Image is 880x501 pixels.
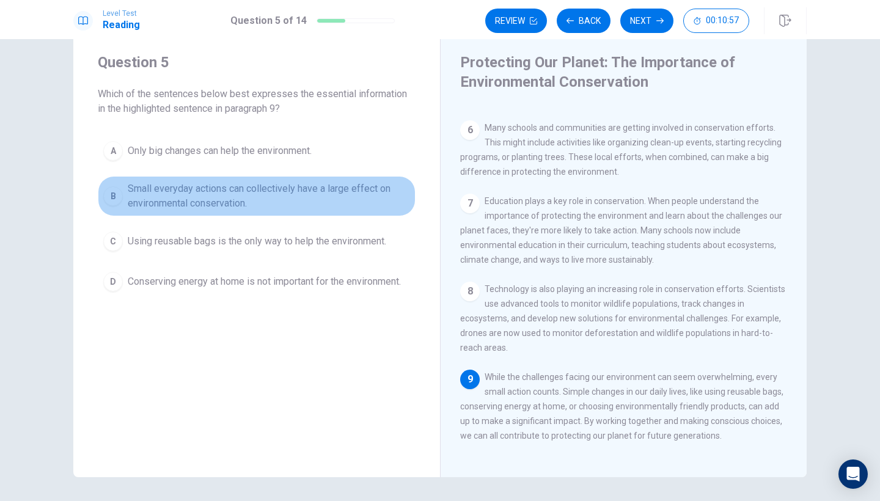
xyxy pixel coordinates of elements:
div: Open Intercom Messenger [838,459,868,489]
span: 00:10:57 [706,16,739,26]
span: Small everyday actions can collectively have a large effect on environmental conservation. [128,181,410,211]
span: Which of the sentences below best expresses the essential information in the highlighted sentence... [98,87,416,116]
span: While the challenges facing our environment can seem overwhelming, every small action counts. Sim... [460,372,783,441]
button: 00:10:57 [683,9,749,33]
button: Review [485,9,547,33]
span: Level Test [103,9,140,18]
h4: Protecting Our Planet: The Importance of Environmental Conservation [460,53,784,92]
button: Back [557,9,610,33]
div: 8 [460,282,480,301]
span: Using reusable bags is the only way to help the environment. [128,234,386,249]
button: CUsing reusable bags is the only way to help the environment. [98,226,416,257]
button: BSmall everyday actions can collectively have a large effect on environmental conservation. [98,176,416,216]
div: A [103,141,123,161]
button: Next [620,9,673,33]
h4: Question 5 [98,53,416,72]
h1: Question 5 of 14 [230,13,307,28]
div: D [103,272,123,291]
span: Education plays a key role in conservation. When people understand the importance of protecting t... [460,196,782,265]
span: Technology is also playing an increasing role in conservation efforts. Scientists use advanced to... [460,284,785,353]
span: Many schools and communities are getting involved in conservation efforts. This might include act... [460,123,782,177]
div: 6 [460,120,480,140]
button: DConserving energy at home is not important for the environment. [98,266,416,297]
div: C [103,232,123,251]
div: 9 [460,370,480,389]
h1: Reading [103,18,140,32]
div: 7 [460,194,480,213]
button: AOnly big changes can help the environment. [98,136,416,166]
div: B [103,186,123,206]
span: Conserving energy at home is not important for the environment. [128,274,401,289]
span: Only big changes can help the environment. [128,144,312,158]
